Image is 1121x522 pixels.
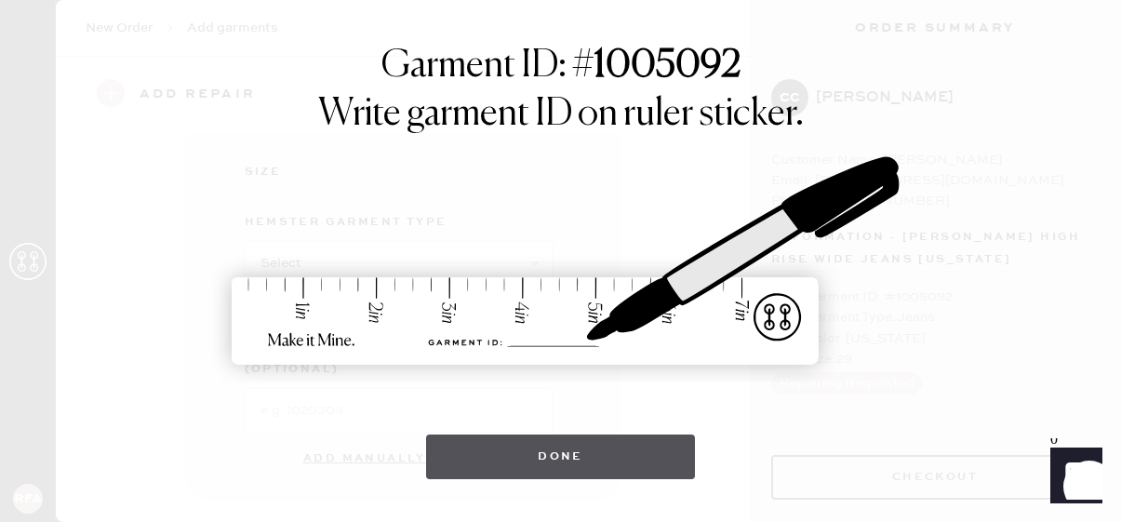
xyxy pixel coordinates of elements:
button: Done [426,435,695,479]
img: ruler-sticker-sharpie.svg [212,109,910,416]
h1: Garment ID: # [381,44,741,92]
iframe: Front Chat [1033,438,1113,518]
h1: Write garment ID on ruler sticker. [318,92,804,137]
strong: 1005092 [594,47,741,85]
